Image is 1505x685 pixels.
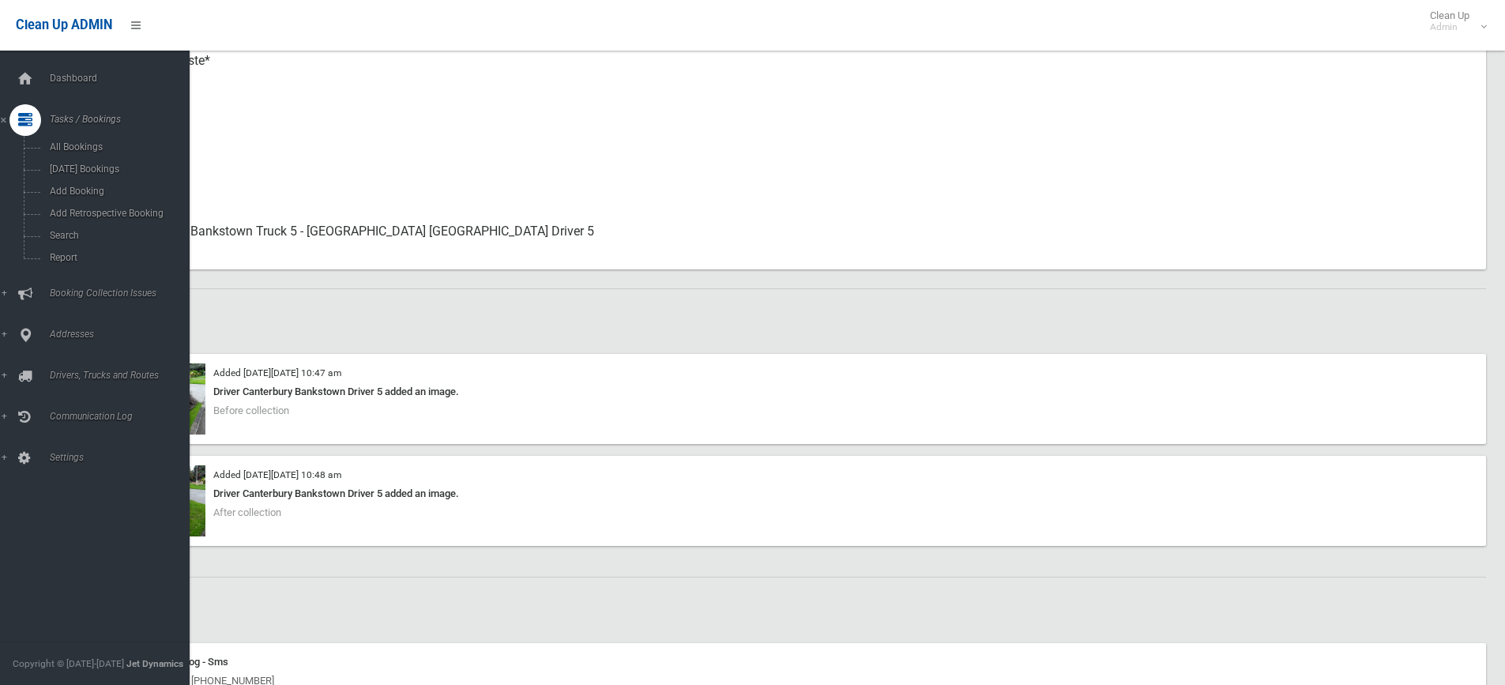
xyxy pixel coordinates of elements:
[16,17,112,32] span: Clean Up ADMIN
[45,288,201,299] span: Booking Collection Issues
[70,597,1486,617] h2: History
[213,506,281,518] span: After collection
[126,213,1473,269] div: Canterbury Bankstown Truck 5 - [GEOGRAPHIC_DATA] [GEOGRAPHIC_DATA] Driver 5
[111,653,1477,672] div: Communication Log - Sms
[126,241,1473,260] small: Assigned To
[45,186,188,197] span: Add Booking
[1422,9,1485,33] span: Clean Up
[45,452,201,463] span: Settings
[126,42,1473,99] div: Garden Waste*
[126,99,1473,156] div: Yes
[213,469,341,480] small: Added [DATE][DATE] 10:48 am
[111,484,1477,503] div: Driver Canterbury Bankstown Driver 5 added an image.
[45,252,188,263] span: Report
[45,73,201,84] span: Dashboard
[13,658,124,669] span: Copyright © [DATE]-[DATE]
[126,156,1473,213] div: Collected
[126,70,1473,89] small: Items
[126,658,183,669] strong: Jet Dynamics
[45,230,188,241] span: Search
[213,367,341,378] small: Added [DATE][DATE] 10:47 am
[1430,21,1469,33] small: Admin
[111,382,1477,401] div: Driver Canterbury Bankstown Driver 5 added an image.
[45,114,201,125] span: Tasks / Bookings
[70,308,1486,329] h2: Images
[213,405,289,416] span: Before collection
[126,184,1473,203] small: Status
[45,329,201,340] span: Addresses
[45,208,188,219] span: Add Retrospective Booking
[126,127,1473,146] small: Oversized
[45,411,201,422] span: Communication Log
[45,141,188,152] span: All Bookings
[45,370,201,381] span: Drivers, Trucks and Routes
[45,164,188,175] span: [DATE] Bookings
